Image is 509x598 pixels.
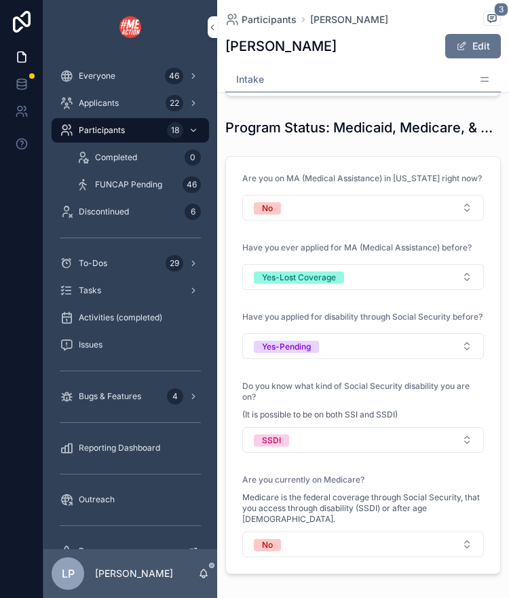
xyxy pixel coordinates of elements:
[79,443,160,453] span: Reporting Dashboard
[236,73,264,86] span: Intake
[242,242,472,253] span: Have you ever applied for MA (Medical Assistance) before?
[165,68,183,84] div: 46
[52,91,209,115] a: Applicants22
[52,200,209,224] a: Discontinued6
[119,16,141,38] img: App logo
[52,487,209,512] a: Outreach
[68,172,209,197] a: FUNCAP Pending46
[52,436,209,460] a: Reporting Dashboard
[262,434,281,447] div: SSDI
[242,381,470,402] span: Do you know what kind of Social Security disability you are on?
[52,384,209,409] a: Bugs & Features4
[262,272,336,284] div: Yes-Lost Coverage
[242,492,484,525] span: Medicare is the federal coverage through Social Security, that you access through disability (SSD...
[52,333,209,357] a: Issues
[95,179,162,190] span: FUNCAP Pending
[242,333,484,359] button: Select Button
[445,34,501,58] button: Edit
[242,531,484,557] button: Select Button
[79,206,129,217] span: Discontinued
[79,285,101,296] span: Tasks
[52,251,209,276] a: To-Dos29
[167,388,183,405] div: 4
[166,95,183,111] div: 22
[225,37,337,56] h1: [PERSON_NAME]
[242,173,482,183] span: Are you on MA (Medical Assistance) in [US_STATE] right now?
[242,409,398,420] span: (It is possible to be on both SSI and SSDI)
[52,118,209,143] a: Participants18
[242,312,483,322] span: Have you applied for disability through Social Security before?
[79,258,107,269] span: To-Dos
[242,195,484,221] button: Select Button
[225,118,501,137] h1: Program Status: Medicaid, Medicare, & Social Security
[185,149,201,166] div: 0
[483,11,501,28] button: 3
[52,278,209,303] a: Tasks
[166,255,183,272] div: 29
[242,474,364,485] span: Are you currently on Medicare?
[262,202,273,214] div: No
[79,312,162,323] span: Activities (completed)
[52,539,209,563] a: Basecamp
[167,122,183,138] div: 18
[185,204,201,220] div: 6
[310,13,388,26] a: [PERSON_NAME]
[494,3,508,16] span: 3
[242,13,297,26] span: Participants
[95,567,173,580] p: [PERSON_NAME]
[52,64,209,88] a: Everyone46
[242,427,484,453] button: Select Button
[68,145,209,170] a: Completed0
[95,152,137,163] span: Completed
[79,125,125,136] span: Participants
[79,98,119,109] span: Applicants
[79,339,102,350] span: Issues
[43,54,217,549] div: scrollable content
[79,71,115,81] span: Everyone
[52,305,209,330] a: Activities (completed)
[79,391,141,402] span: Bugs & Features
[262,539,273,551] div: No
[262,341,311,353] div: Yes-Pending
[254,433,289,447] button: Unselect SSDI
[242,264,484,290] button: Select Button
[183,176,201,193] div: 46
[79,546,119,557] span: Basecamp
[225,13,297,26] a: Participants
[62,565,75,582] span: LP
[79,494,115,505] span: Outreach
